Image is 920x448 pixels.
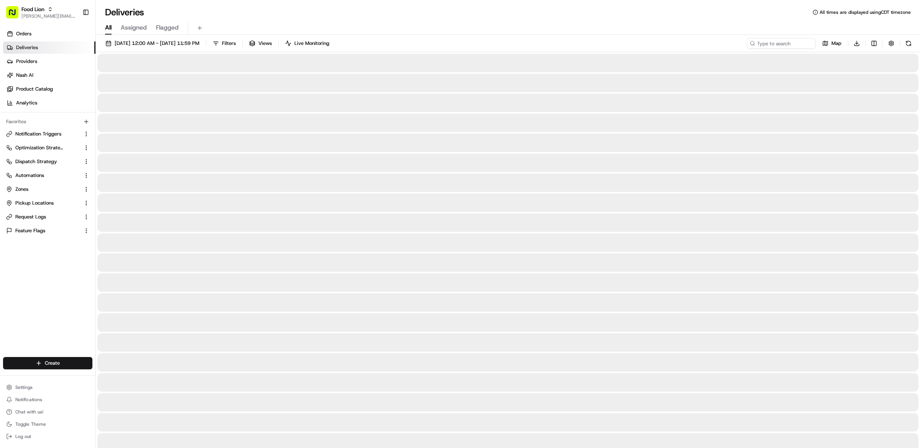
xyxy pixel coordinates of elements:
[6,200,80,207] a: Pickup Locations
[21,5,44,13] button: Food Lion
[15,172,44,179] span: Automations
[3,394,92,405] button: Notifications
[3,382,92,393] button: Settings
[105,6,144,18] h1: Deliveries
[3,69,95,81] a: Nash AI
[3,155,92,168] button: Dispatch Strategy
[3,407,92,417] button: Chat with us!
[16,30,31,37] span: Orders
[105,23,112,32] span: All
[6,213,80,220] a: Request Logs
[15,158,57,165] span: Dispatch Strategy
[16,58,37,65] span: Providers
[6,144,80,151] a: Optimization Strategy
[747,38,816,49] input: Type to search
[3,169,92,182] button: Automations
[16,99,37,106] span: Analytics
[3,3,79,21] button: Food Lion[PERSON_NAME][EMAIL_ADDRESS][DOMAIN_NAME]
[15,213,46,220] span: Request Logs
[16,72,33,79] span: Nash AI
[6,186,80,193] a: Zones
[222,40,236,47] span: Filters
[6,131,80,137] a: Notification Triggers
[3,357,92,369] button: Create
[45,360,60,367] span: Create
[15,397,42,403] span: Notifications
[3,419,92,430] button: Toggle Theme
[3,116,92,128] div: Favorites
[15,433,31,440] span: Log out
[15,131,61,137] span: Notification Triggers
[3,211,92,223] button: Request Logs
[3,183,92,195] button: Zones
[15,144,64,151] span: Optimization Strategy
[115,40,199,47] span: [DATE] 12:00 AM - [DATE] 11:59 PM
[16,86,53,93] span: Product Catalog
[15,384,33,390] span: Settings
[6,172,80,179] a: Automations
[3,142,92,154] button: Optimization Strategy
[3,225,92,237] button: Feature Flags
[6,227,80,234] a: Feature Flags
[903,38,914,49] button: Refresh
[102,38,203,49] button: [DATE] 12:00 AM - [DATE] 11:59 PM
[6,158,80,165] a: Dispatch Strategy
[831,40,841,47] span: Map
[15,200,54,207] span: Pickup Locations
[15,227,45,234] span: Feature Flags
[3,97,95,109] a: Analytics
[3,41,95,54] a: Deliveries
[246,38,275,49] button: Views
[121,23,147,32] span: Assigned
[156,23,179,32] span: Flagged
[3,28,95,40] a: Orders
[3,55,95,68] a: Providers
[820,9,911,15] span: All times are displayed using CDT timezone
[819,38,845,49] button: Map
[282,38,333,49] button: Live Monitoring
[3,83,95,95] a: Product Catalog
[15,421,46,427] span: Toggle Theme
[3,128,92,140] button: Notification Triggers
[3,197,92,209] button: Pickup Locations
[15,409,43,415] span: Chat with us!
[209,38,239,49] button: Filters
[16,44,38,51] span: Deliveries
[258,40,272,47] span: Views
[3,431,92,442] button: Log out
[21,13,76,19] button: [PERSON_NAME][EMAIL_ADDRESS][DOMAIN_NAME]
[15,186,28,193] span: Zones
[294,40,329,47] span: Live Monitoring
